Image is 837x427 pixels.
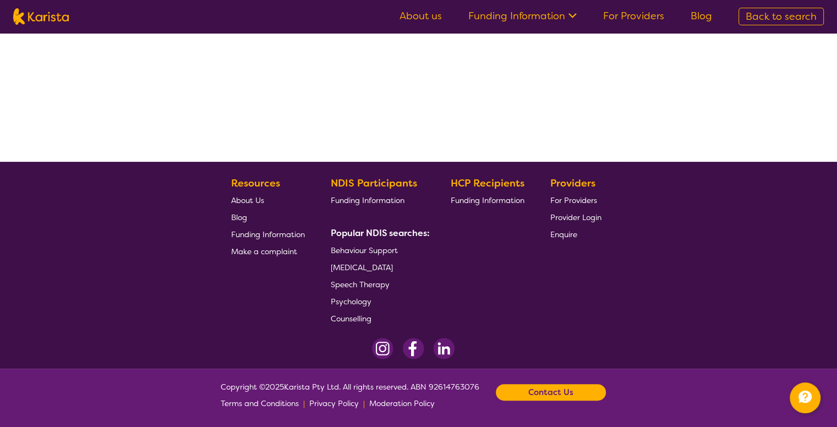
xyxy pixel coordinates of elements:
[331,293,425,310] a: Psychology
[790,382,820,413] button: Channel Menu
[231,226,305,243] a: Funding Information
[369,395,435,412] a: Moderation Policy
[303,395,305,412] p: |
[550,209,601,226] a: Provider Login
[331,242,425,259] a: Behaviour Support
[309,395,359,412] a: Privacy Policy
[400,9,442,23] a: About us
[691,9,712,23] a: Blog
[363,395,365,412] p: |
[231,212,247,222] span: Blog
[738,8,824,25] a: Back to search
[231,243,305,260] a: Make a complaint
[369,398,435,408] span: Moderation Policy
[603,9,664,23] a: For Providers
[746,10,817,23] span: Back to search
[451,195,524,205] span: Funding Information
[451,191,524,209] a: Funding Information
[528,384,573,401] b: Contact Us
[331,297,371,306] span: Psychology
[331,227,430,239] b: Popular NDIS searches:
[331,195,404,205] span: Funding Information
[309,398,359,408] span: Privacy Policy
[550,229,577,239] span: Enquire
[550,191,601,209] a: For Providers
[221,395,299,412] a: Terms and Conditions
[231,195,264,205] span: About Us
[13,8,69,25] img: Karista logo
[331,314,371,324] span: Counselling
[331,191,425,209] a: Funding Information
[451,177,524,190] b: HCP Recipients
[550,195,597,205] span: For Providers
[331,259,425,276] a: [MEDICAL_DATA]
[433,338,455,359] img: LinkedIn
[231,247,297,256] span: Make a complaint
[402,338,424,359] img: Facebook
[331,245,398,255] span: Behaviour Support
[468,9,577,23] a: Funding Information
[550,212,601,222] span: Provider Login
[221,398,299,408] span: Terms and Conditions
[231,209,305,226] a: Blog
[231,177,280,190] b: Resources
[331,310,425,327] a: Counselling
[331,276,425,293] a: Speech Therapy
[331,262,393,272] span: [MEDICAL_DATA]
[221,379,479,412] span: Copyright © 2025 Karista Pty Ltd. All rights reserved. ABN 92614763076
[550,177,595,190] b: Providers
[331,280,390,289] span: Speech Therapy
[231,229,305,239] span: Funding Information
[372,338,393,359] img: Instagram
[331,177,417,190] b: NDIS Participants
[231,191,305,209] a: About Us
[550,226,601,243] a: Enquire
